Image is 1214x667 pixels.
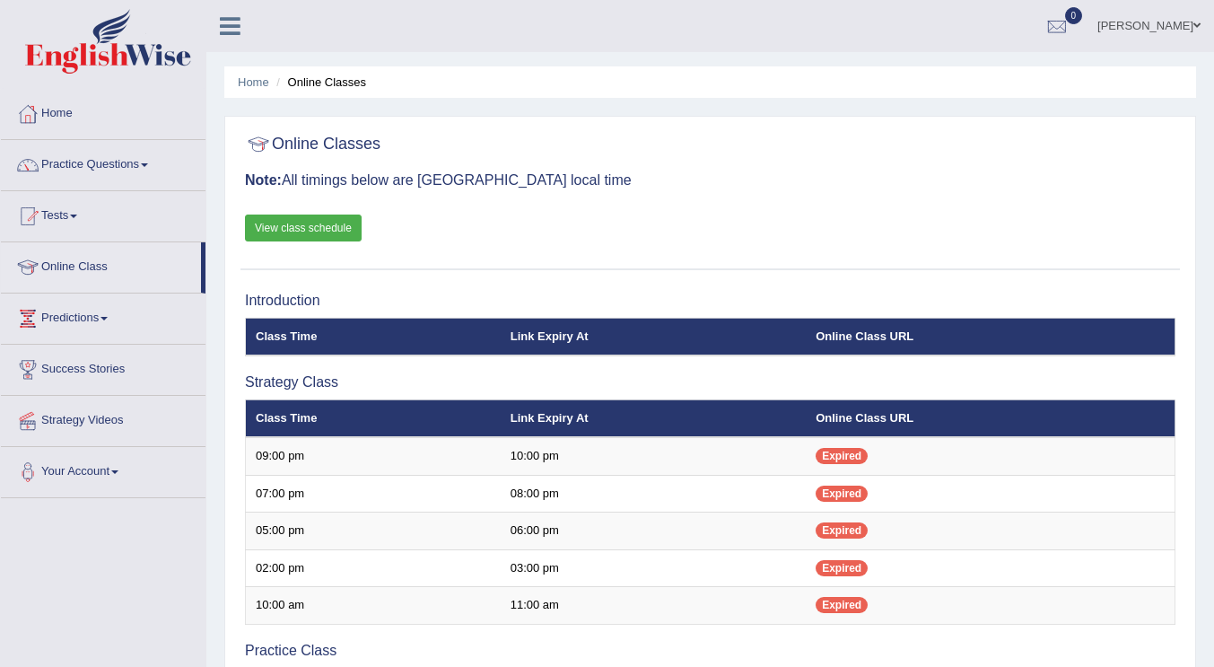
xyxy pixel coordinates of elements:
[501,587,807,625] td: 11:00 am
[246,437,501,475] td: 09:00 pm
[501,513,807,550] td: 06:00 pm
[816,448,868,464] span: Expired
[246,475,501,513] td: 07:00 pm
[1065,7,1083,24] span: 0
[501,318,807,355] th: Link Expiry At
[245,172,1175,189] h3: All timings below are [GEOGRAPHIC_DATA] local time
[246,549,501,587] td: 02:00 pm
[272,74,366,91] li: Online Classes
[245,293,1175,309] h3: Introduction
[1,294,205,338] a: Predictions
[816,522,868,539] span: Expired
[245,374,1175,391] h3: Strategy Class
[1,191,205,236] a: Tests
[816,597,868,613] span: Expired
[1,242,201,287] a: Online Class
[246,318,501,355] th: Class Time
[1,345,205,390] a: Success Stories
[246,399,501,437] th: Class Time
[246,513,501,550] td: 05:00 pm
[806,318,1175,355] th: Online Class URL
[501,475,807,513] td: 08:00 pm
[501,399,807,437] th: Link Expiry At
[245,215,362,241] a: View class schedule
[501,549,807,587] td: 03:00 pm
[501,437,807,475] td: 10:00 pm
[246,587,501,625] td: 10:00 am
[1,396,205,441] a: Strategy Videos
[1,447,205,492] a: Your Account
[816,560,868,576] span: Expired
[1,140,205,185] a: Practice Questions
[245,131,380,158] h2: Online Classes
[245,172,282,188] b: Note:
[816,486,868,502] span: Expired
[806,399,1175,437] th: Online Class URL
[1,89,205,134] a: Home
[238,75,269,89] a: Home
[245,643,1175,659] h3: Practice Class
